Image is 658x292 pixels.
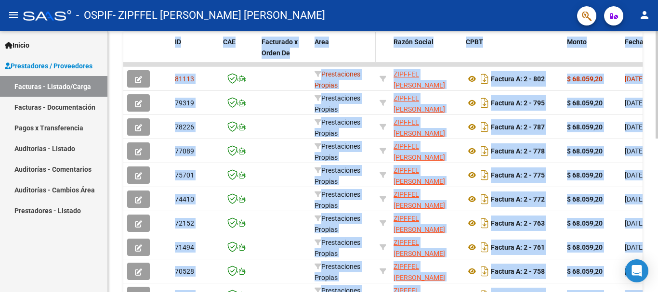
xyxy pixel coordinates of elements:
span: Prestaciones Propias [315,142,360,161]
span: ZIPFFEL [PERSON_NAME] [PERSON_NAME] [394,239,445,268]
span: [DATE] [625,195,645,203]
span: Area [315,38,329,46]
strong: $ 68.059,20 [567,123,603,131]
strong: $ 68.059,20 [567,267,603,275]
span: [DATE] [625,267,645,275]
span: [DATE] [625,147,645,155]
i: Descargar documento [478,216,491,231]
div: 27147842088 [394,69,458,89]
div: 27147842088 [394,261,458,281]
mat-icon: menu [8,9,19,21]
span: ZIPFFEL [PERSON_NAME] [PERSON_NAME] [394,142,445,172]
span: ID [175,38,181,46]
span: 77089 [175,147,194,155]
span: - OSPIF [76,5,113,26]
span: 71494 [175,243,194,251]
span: ZIPFFEL [PERSON_NAME] [PERSON_NAME] [394,215,445,244]
strong: Factura A: 2 - 761 [491,243,545,251]
span: ZIPFFEL [PERSON_NAME] [PERSON_NAME] [394,70,445,100]
span: Prestaciones Propias [315,70,360,89]
div: 27147842088 [394,141,458,161]
span: 74410 [175,195,194,203]
div: 27147842088 [394,213,458,233]
span: 72152 [175,219,194,227]
span: Razón Social [394,38,434,46]
span: [DATE] [625,171,645,179]
i: Descargar documento [478,264,491,279]
strong: Factura A: 2 - 775 [491,171,545,179]
strong: Factura A: 2 - 787 [491,123,545,131]
span: 79319 [175,99,194,107]
datatable-header-cell: Razón Social [390,32,462,74]
strong: Factura A: 2 - 763 [491,219,545,227]
strong: Factura A: 2 - 758 [491,267,545,275]
strong: $ 68.059,20 [567,219,603,227]
strong: $ 68.059,20 [567,99,603,107]
datatable-header-cell: CAE [219,32,258,74]
strong: $ 68.059,20 [567,147,603,155]
div: 27147842088 [394,189,458,209]
div: 27147842088 [394,93,458,113]
mat-icon: person [639,9,650,21]
span: 70528 [175,267,194,275]
i: Descargar documento [478,143,491,159]
span: ZIPFFEL [PERSON_NAME] [PERSON_NAME] [394,118,445,148]
span: Prestaciones Propias [315,94,360,113]
span: [DATE] [625,243,645,251]
i: Descargar documento [478,71,491,87]
i: Descargar documento [478,191,491,207]
span: 78226 [175,123,194,131]
datatable-header-cell: ID [171,32,219,74]
i: Descargar documento [478,167,491,183]
strong: Factura A: 2 - 778 [491,147,545,155]
span: Prestaciones Propias [315,215,360,233]
span: - ZIPFFEL [PERSON_NAME] [PERSON_NAME] [113,5,325,26]
strong: Factura A: 2 - 772 [491,195,545,203]
strong: $ 68.059,20 [567,171,603,179]
i: Descargar documento [478,119,491,135]
span: Prestaciones Propias [315,263,360,281]
i: Descargar documento [478,95,491,111]
span: Prestaciones Propias [315,190,360,209]
span: Prestadores / Proveedores [5,61,92,71]
i: Descargar documento [478,240,491,255]
datatable-header-cell: Monto [563,32,621,74]
strong: $ 68.059,20 [567,195,603,203]
span: ZIPFFEL [PERSON_NAME] [PERSON_NAME] [394,190,445,220]
span: [DATE] [625,219,645,227]
strong: $ 68.059,20 [567,75,603,83]
strong: Factura A: 2 - 802 [491,75,545,83]
span: ZIPFFEL [PERSON_NAME] [PERSON_NAME] [394,166,445,196]
span: [DATE] [625,75,645,83]
span: [DATE] [625,99,645,107]
div: 27147842088 [394,117,458,137]
datatable-header-cell: CPBT [462,32,563,74]
div: 27147842088 [394,165,458,185]
span: Prestaciones Propias [315,239,360,257]
span: 75701 [175,171,194,179]
span: Monto [567,38,587,46]
span: Facturado x Orden De [262,38,298,57]
span: Prestaciones Propias [315,118,360,137]
strong: Factura A: 2 - 795 [491,99,545,107]
datatable-header-cell: Facturado x Orden De [258,32,311,74]
span: Prestaciones Propias [315,166,360,185]
span: [DATE] [625,123,645,131]
span: CAE [223,38,236,46]
span: Inicio [5,40,29,51]
strong: $ 68.059,20 [567,243,603,251]
span: CPBT [466,38,483,46]
div: 27147842088 [394,237,458,257]
div: Open Intercom Messenger [625,259,648,282]
datatable-header-cell: Area [311,32,376,74]
span: 81113 [175,75,194,83]
span: ZIPFFEL [PERSON_NAME] [PERSON_NAME] [394,94,445,124]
